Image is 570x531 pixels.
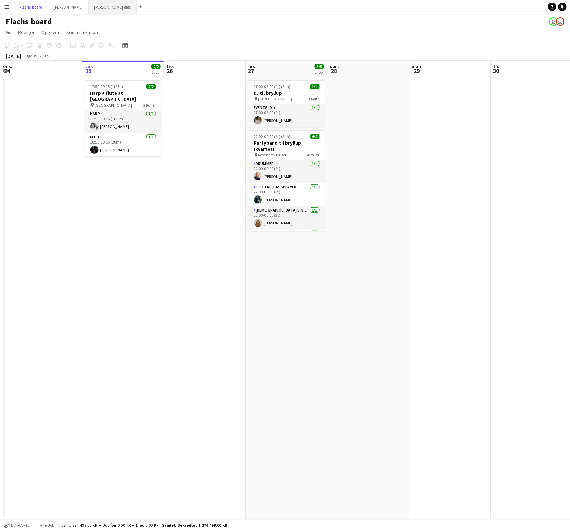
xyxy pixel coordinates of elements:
[85,90,161,102] h3: Harp + flute at [GEOGRAPHIC_DATA]
[254,84,291,89] span: 17:00-02:00 (9t) (Sun)
[95,103,132,108] span: [GEOGRAPHIC_DATA]
[411,67,423,75] span: 29
[146,84,156,89] span: 2/2
[90,84,125,89] span: 17:50-19:15 (1t25m)
[248,63,255,69] span: lør.
[3,28,14,37] a: Vis
[66,29,98,36] span: Kommunikation
[39,28,62,37] a: Opgaver
[89,0,137,14] button: [PERSON_NAME] gigs
[248,130,325,231] app-job-card: 22:00-00:00 (2t) (Sun)4/4Partyband til bryllup (kvartet) Rosenbæk Huset4 RollerDrummer1/122:00-00...
[329,67,339,75] span: 28
[5,29,11,36] span: Vis
[248,183,325,206] app-card-role: Electric Bassplayer1/122:00-00:00 (2t)[PERSON_NAME]
[309,96,320,101] span: 1 Rolle
[493,67,500,75] span: 30
[162,523,227,528] span: Samlet bekræftet 1 374 499.00 KR
[254,134,291,139] span: 22:00-00:00 (2t) (Sun)
[166,67,174,75] span: 26
[39,523,55,528] span: Alle job
[11,523,32,528] span: Bekræftet
[315,70,324,75] div: 2 job
[247,67,255,75] span: 27
[85,110,161,133] app-card-role: Harp1/117:50-19:15 (1t25m)[PERSON_NAME]
[85,63,93,69] span: tor.
[2,67,12,75] span: 24
[310,134,320,139] span: 4/4
[5,16,52,27] h1: Flachs board
[248,80,325,127] app-job-card: 17:00-02:00 (9t) (Sun)1/1DJ til bryllup [STREET_ADDRESS]1 RolleEvents (DJ)1/117:00-02:00 (9t)[PER...
[258,152,287,158] span: Rosenbæk Huset
[3,522,33,529] button: Bekræftet
[307,152,320,158] span: 4 Roller
[85,80,161,156] app-job-card: 17:50-19:15 (1t25m)2/2Harp + flute at [GEOGRAPHIC_DATA] [GEOGRAPHIC_DATA]2 RollerHarp1/117:50-19:...
[412,63,423,69] span: man.
[64,28,101,37] a: Kommunikation
[42,53,51,58] div: CEST
[330,63,339,69] span: søn.
[556,17,565,26] app-user-avatar: Frederik Flach
[152,70,160,75] div: 1 job
[85,133,161,156] app-card-role: Flute1/118:55-19:15 (20m)[PERSON_NAME]
[15,28,37,37] a: Rediger
[248,206,325,230] app-card-role: [DEMOGRAPHIC_DATA] Singer1/122:00-00:00 (2t)[PERSON_NAME]
[3,63,12,69] span: ons.
[23,53,40,58] span: Uge 39
[248,104,325,127] app-card-role: Events (DJ)1/117:00-02:00 (9t)[PERSON_NAME]
[5,53,21,59] div: [DATE]
[248,230,325,253] app-card-role: Guitarist1/1
[84,67,93,75] span: 25
[14,0,48,14] button: Flachs board
[549,17,558,26] app-user-avatar: Frederik Flach
[248,90,325,96] h3: DJ til bryllup
[151,64,161,69] span: 2/2
[41,29,60,36] span: Opgaver
[248,160,325,183] app-card-role: Drummer1/122:00-00:00 (2t)[PERSON_NAME]
[315,64,324,69] span: 5/5
[48,0,89,14] button: [PERSON_NAME]
[248,140,325,152] h3: Partyband til bryllup (kvartet)
[258,96,292,101] span: [STREET_ADDRESS]
[167,63,174,69] span: fre.
[494,63,500,69] span: tir.
[18,29,35,36] span: Rediger
[61,523,227,528] div: Løn 1 374 499.00 KR + Udgifter 0.00 KR + Diæt 0.00 KR =
[144,103,156,108] span: 2 Roller
[310,84,320,89] span: 1/1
